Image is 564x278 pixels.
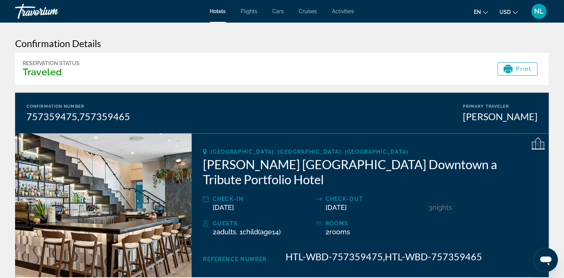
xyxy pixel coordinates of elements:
[210,8,226,14] a: Hotels
[213,219,312,228] div: Guests
[516,66,532,72] span: Print
[534,248,558,272] iframe: Button to launch messaging window
[326,194,425,203] div: Check-out
[236,228,281,236] span: , 1
[529,3,549,19] button: User Menu
[243,228,281,236] span: ( 14)
[474,6,488,17] button: Change language
[463,111,538,122] div: [PERSON_NAME]
[211,149,408,155] span: [GEOGRAPHIC_DATA], [GEOGRAPHIC_DATA], [GEOGRAPHIC_DATA]
[499,6,518,17] button: Change currency
[432,203,452,211] span: Nights
[326,203,347,211] span: [DATE]
[15,38,549,49] h3: Confirmation Details
[474,9,481,15] span: en
[326,228,350,236] span: 2
[213,203,234,211] span: [DATE]
[203,256,267,262] span: Reference Number
[26,104,130,109] div: Confirmation Number
[463,104,538,109] div: Primary Traveler
[213,194,312,203] div: Check-in
[286,251,482,262] span: HTL-WBD-757359475,HTL-WBD-757359465
[203,157,538,187] h2: [PERSON_NAME] [GEOGRAPHIC_DATA] Downtown a Tribute Portfolio Hotel
[429,203,432,211] span: 3
[23,66,80,78] h3: Traveled
[213,228,236,236] span: 2
[332,8,354,14] a: Activities
[15,133,192,277] img: Alma San Diego Downtown a Tribute Portfolio Hotel
[535,8,544,15] span: NL
[241,8,258,14] a: Flights
[23,60,80,66] div: Reservation Status
[499,9,511,15] span: USD
[326,219,425,228] div: rooms
[299,8,317,14] a: Cruises
[329,228,350,236] span: rooms
[15,2,91,21] a: Travorium
[243,228,258,236] span: Child
[26,111,130,122] div: 757359475,757359465
[498,62,538,76] button: Print
[260,228,272,236] span: Age
[273,8,284,14] a: Cars
[217,228,236,236] span: Adults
